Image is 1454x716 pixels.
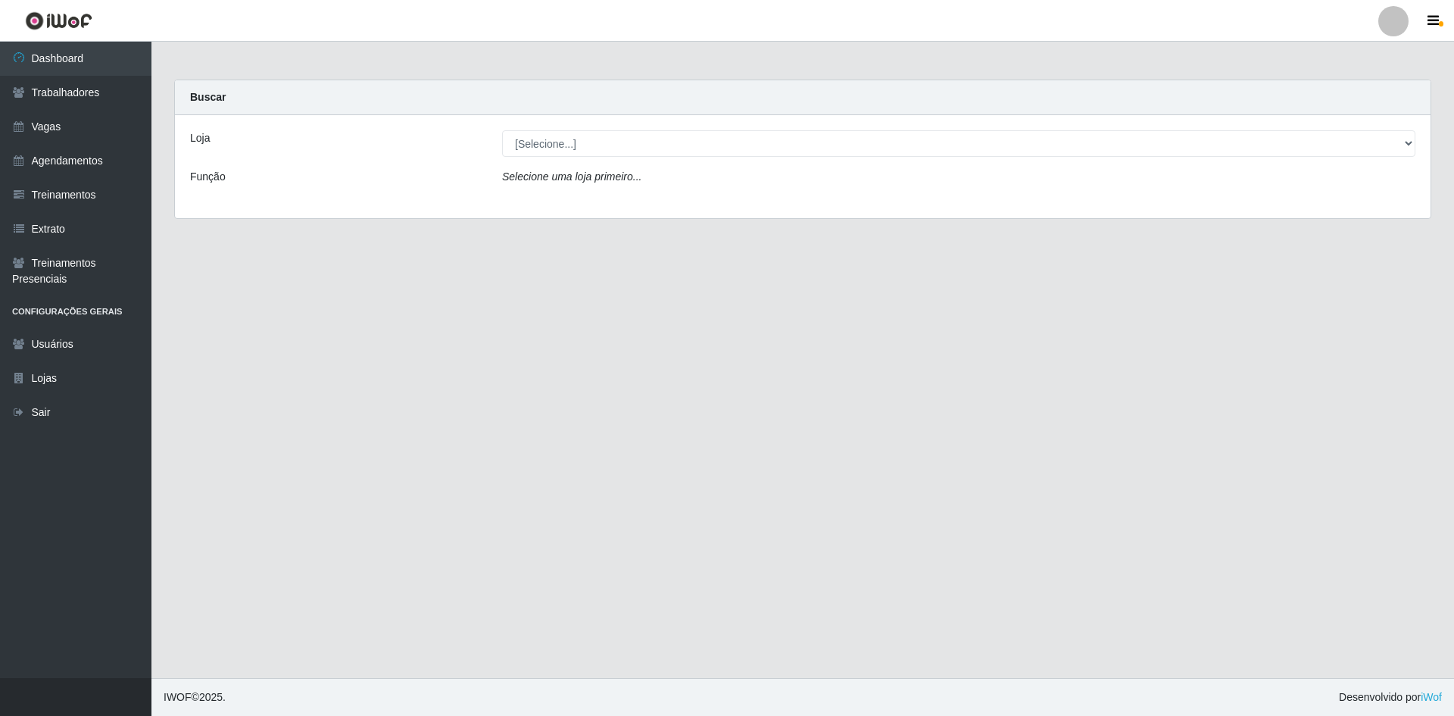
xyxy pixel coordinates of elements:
[502,170,641,183] i: Selecione uma loja primeiro...
[25,11,92,30] img: CoreUI Logo
[190,130,210,146] label: Loja
[164,691,192,703] span: IWOF
[1421,691,1442,703] a: iWof
[1339,689,1442,705] span: Desenvolvido por
[190,91,226,103] strong: Buscar
[164,689,226,705] span: © 2025 .
[190,169,226,185] label: Função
